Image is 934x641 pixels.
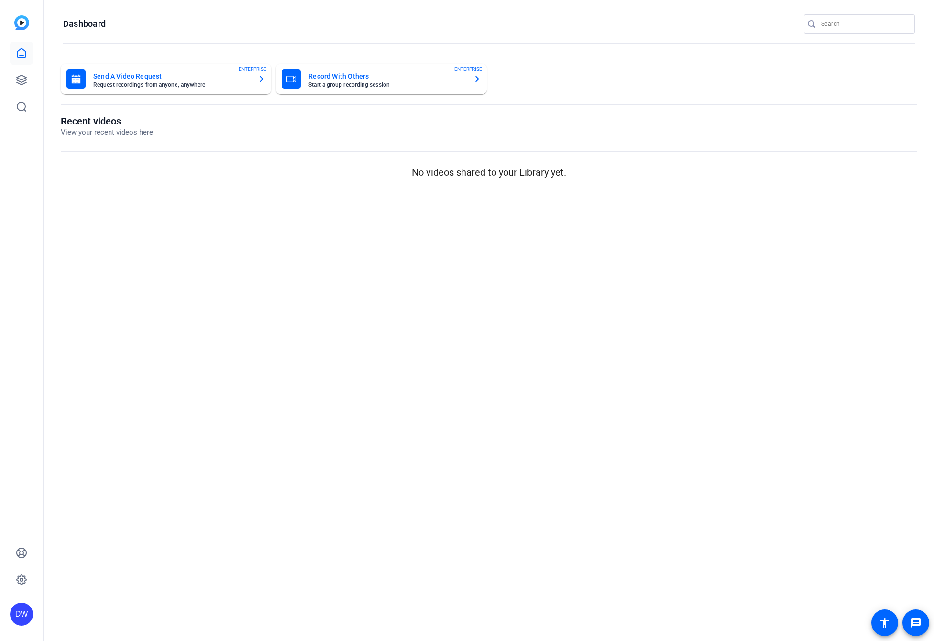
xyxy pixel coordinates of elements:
h1: Dashboard [63,18,106,30]
mat-card-title: Record With Others [308,70,465,82]
span: ENTERPRISE [454,66,482,73]
button: Send A Video RequestRequest recordings from anyone, anywhereENTERPRISE [61,64,271,94]
mat-card-subtitle: Start a group recording session [308,82,465,88]
mat-card-subtitle: Request recordings from anyone, anywhere [93,82,250,88]
input: Search [821,18,907,30]
h1: Recent videos [61,115,153,127]
p: No videos shared to your Library yet. [61,165,917,180]
p: View your recent videos here [61,127,153,138]
img: blue-gradient.svg [14,15,29,30]
mat-card-title: Send A Video Request [93,70,250,82]
span: ENTERPRISE [239,66,266,73]
div: DW [10,603,33,626]
mat-icon: message [910,617,922,629]
button: Record With OthersStart a group recording sessionENTERPRISE [276,64,486,94]
mat-icon: accessibility [879,617,890,629]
